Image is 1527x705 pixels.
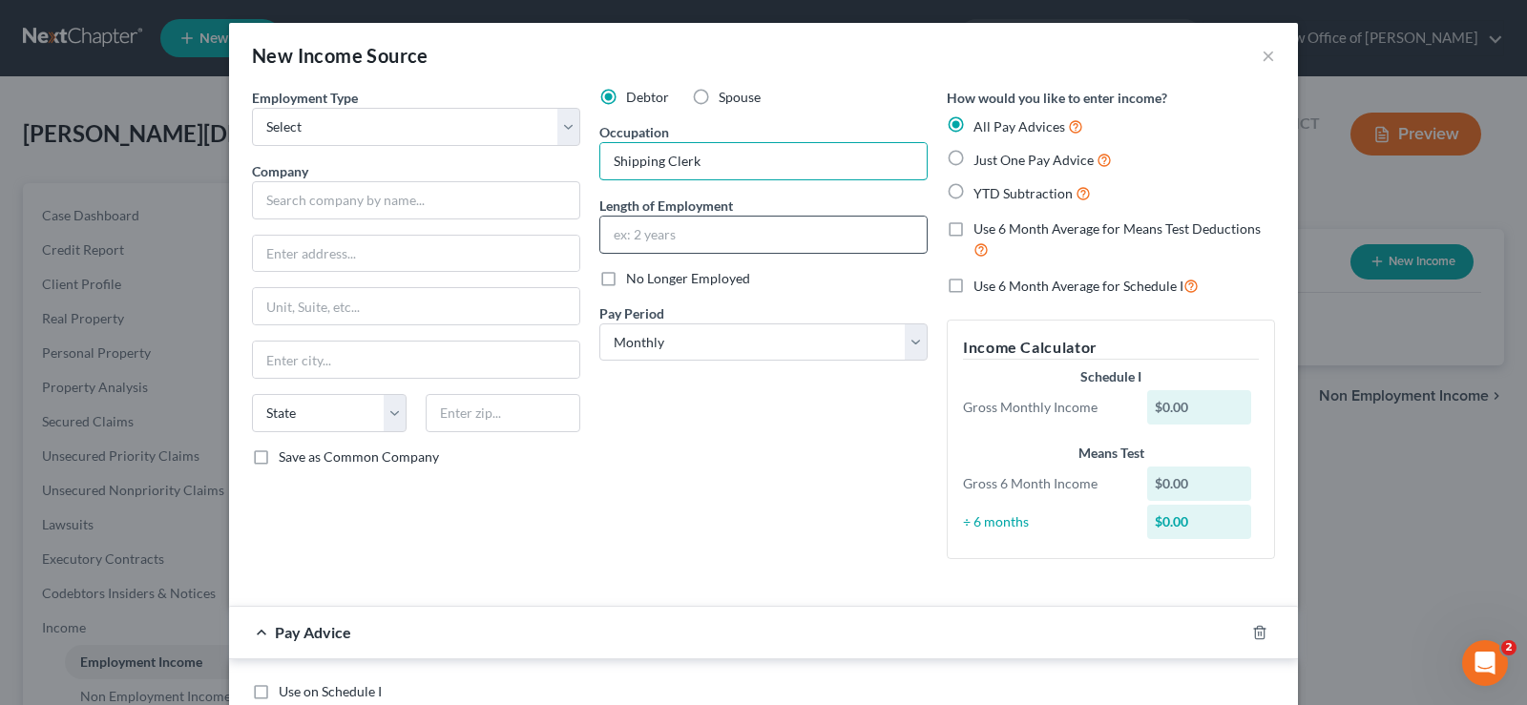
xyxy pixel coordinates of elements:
[973,278,1183,294] span: Use 6 Month Average for Schedule I
[963,444,1259,463] div: Means Test
[963,367,1259,386] div: Schedule I
[252,90,358,106] span: Employment Type
[947,88,1167,108] label: How would you like to enter income?
[1462,640,1508,686] iframe: Intercom live chat
[973,118,1065,135] span: All Pay Advices
[973,220,1261,237] span: Use 6 Month Average for Means Test Deductions
[275,623,351,641] span: Pay Advice
[1147,505,1252,539] div: $0.00
[252,181,580,219] input: Search company by name...
[253,342,579,378] input: Enter city...
[963,336,1259,360] h5: Income Calculator
[1147,390,1252,425] div: $0.00
[1501,640,1517,655] span: 2
[953,512,1138,531] div: ÷ 6 months
[953,398,1138,417] div: Gross Monthly Income
[626,89,669,105] span: Debtor
[973,152,1094,168] span: Just One Pay Advice
[1262,44,1275,67] button: ×
[252,42,429,69] div: New Income Source
[426,394,580,432] input: Enter zip...
[600,217,927,253] input: ex: 2 years
[599,122,669,142] label: Occupation
[279,683,382,699] span: Use on Schedule I
[953,474,1138,493] div: Gross 6 Month Income
[719,89,761,105] span: Spouse
[626,270,750,286] span: No Longer Employed
[252,163,308,179] span: Company
[253,236,579,272] input: Enter address...
[599,305,664,321] span: Pay Period
[600,143,927,179] input: --
[279,448,439,465] span: Save as Common Company
[1147,467,1252,501] div: $0.00
[253,288,579,324] input: Unit, Suite, etc...
[599,196,733,216] label: Length of Employment
[973,185,1073,201] span: YTD Subtraction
